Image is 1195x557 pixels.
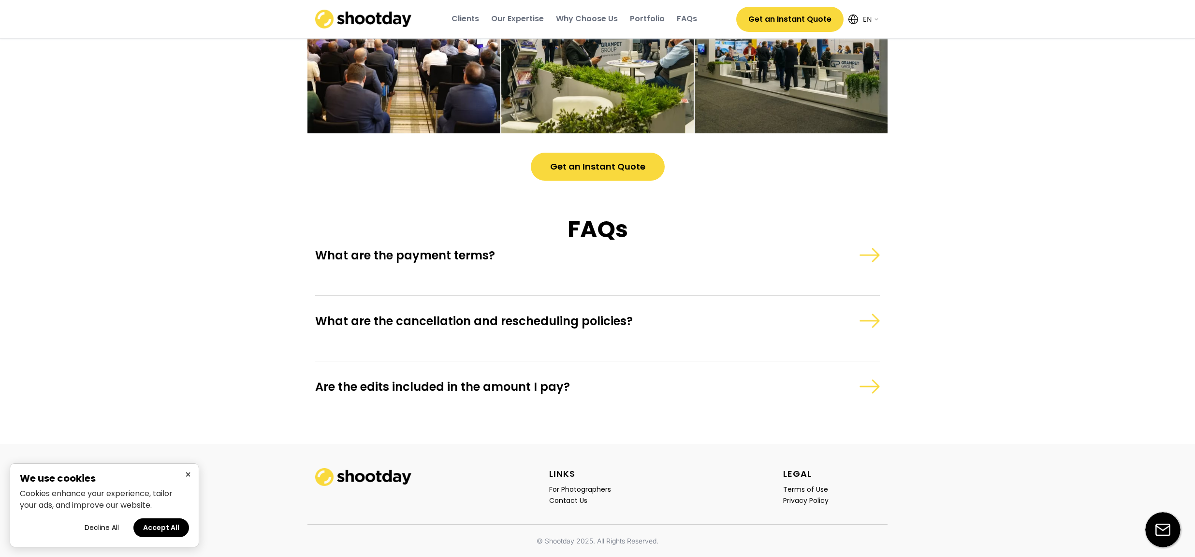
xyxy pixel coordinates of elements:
[556,14,618,24] div: Why Choose Us
[1145,512,1180,547] img: email-icon%20%281%29.svg
[537,536,658,546] div: © Shootday 2025. All Rights Reserved.
[182,469,194,481] button: Close cookie banner
[549,485,611,494] div: For Photographers
[20,488,189,511] p: Cookies enhance your experience, tailor your ads, and improve our website.
[549,468,575,479] div: LINKS
[315,10,412,29] img: shootday_logo.png
[452,14,479,24] div: Clients
[315,379,795,394] div: Are the edits included in the amount I pay?
[315,248,795,263] div: What are the payment terms?
[677,14,697,24] div: FAQs
[859,314,880,328] img: Group_96%402x%5B1%5D.png
[783,485,828,494] div: Terms of Use
[736,7,844,32] button: Get an Instant Quote
[531,153,665,181] button: Get an Instant Quote
[133,518,189,537] button: Accept all cookies
[549,496,587,505] div: Contact Us
[630,14,665,24] div: Portfolio
[315,214,880,244] h1: FAQs
[783,468,812,479] div: LEGAL
[783,496,829,505] div: Privacy Policy
[859,248,880,262] img: Group_96%402x%5B1%5D.png
[848,14,858,24] img: Icon%20feather-globe%20%281%29.svg
[20,473,189,483] h2: We use cookies
[315,314,795,328] div: What are the cancellation and rescheduling policies?
[315,468,412,486] img: shootday_logo.png
[859,379,880,394] img: Group_96%402x%5B1%5D.png
[491,14,544,24] div: Our Expertise
[75,518,129,537] button: Decline all cookies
